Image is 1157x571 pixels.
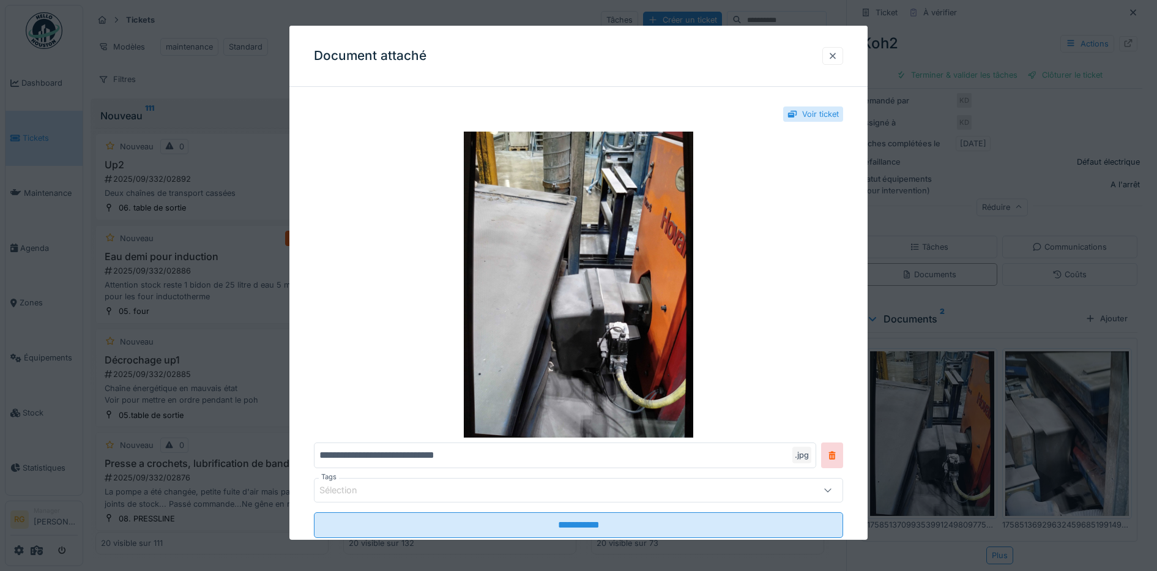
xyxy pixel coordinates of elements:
h3: Document attaché [314,48,426,64]
img: 65f8454a-1d70-403c-8bd2-96ad53fa9f07-1758513709935399124980977523093.jpg [314,132,844,438]
div: Voir ticket [802,108,839,120]
div: .jpg [792,447,811,463]
label: Tags [319,472,339,482]
div: Sélection [319,483,374,497]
